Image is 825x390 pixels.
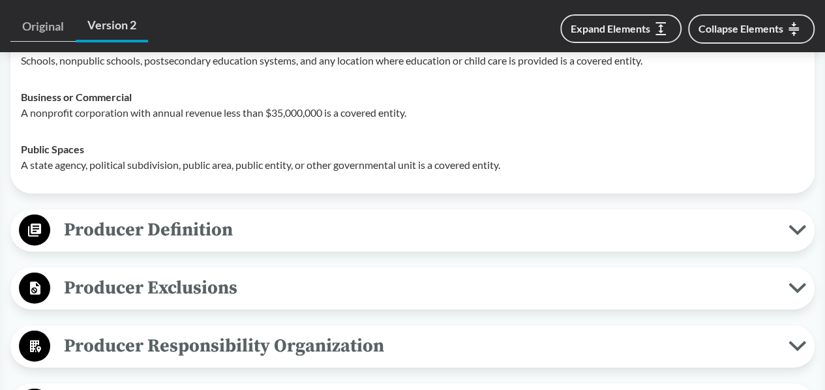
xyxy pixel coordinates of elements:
[21,105,804,121] p: A nonprofit corporation with annual revenue less than $35,000,000 is a covered entity.
[688,14,815,44] button: Collapse Elements
[50,273,788,303] span: Producer Exclusions
[76,10,148,42] a: Version 2
[560,14,682,43] button: Expand Elements
[15,272,810,305] button: Producer Exclusions
[10,12,76,42] a: Original
[15,330,810,363] button: Producer Responsibility Organization
[50,215,788,245] span: Producer Definition
[21,143,84,155] strong: Public Spaces
[50,331,788,361] span: Producer Responsibility Organization
[21,53,804,68] p: Schools, nonpublic schools, postsecondary education systems, and any location where education or ...
[15,214,810,247] button: Producer Definition
[21,157,804,173] p: A state agency, political subdivision, public area, public entity, or other governmental unit is ...
[21,91,132,103] strong: Business or Commercial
